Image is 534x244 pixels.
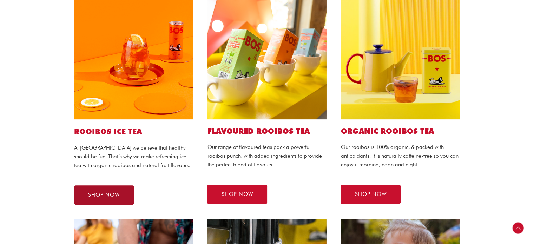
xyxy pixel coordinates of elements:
[341,126,460,136] h2: Organic ROOIBOS TEA
[207,143,327,169] p: Our range of flavoured teas pack a powerful rooibos punch, with added ingredients to provide the ...
[74,126,193,137] h1: ROOIBOS ICE TEA
[355,192,387,197] span: SHOP NOW
[207,126,327,136] h2: Flavoured ROOIBOS TEA
[341,185,401,204] a: SHOP NOW
[74,144,193,170] p: At [GEOGRAPHIC_DATA] we believe that healthy should be fun. That’s why we make refreshing ice tea...
[221,192,253,197] span: SHOP NOW
[207,185,267,204] a: SHOP NOW
[74,185,134,205] a: SHOP NOW
[341,143,460,169] p: Our rooibos is 100% organic, & packed with antioxidants. It is naturally caffeine-free so you can...
[88,192,120,198] span: SHOP NOW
